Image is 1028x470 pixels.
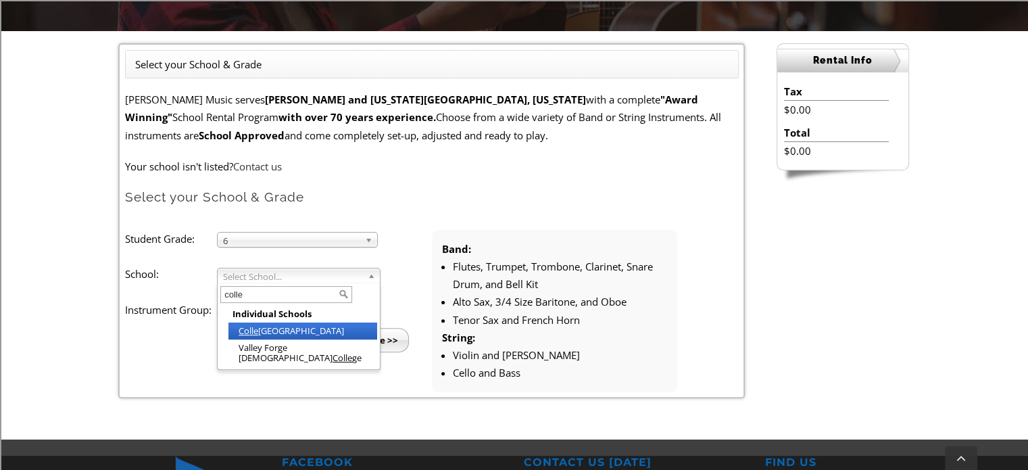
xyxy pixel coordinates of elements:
[228,306,377,323] li: Individual Schools
[282,456,504,470] h2: FACEBOOK
[453,364,667,381] li: Cello and Bass
[233,160,282,173] a: Contact us
[223,268,362,285] span: Select School...
[777,49,908,72] h2: Rental Info
[5,78,1023,91] div: Rename
[5,54,1023,66] div: Options
[765,456,987,470] h2: FIND US
[784,142,889,160] li: $0.00
[5,30,1023,42] div: Move To ...
[228,323,377,339] li: [GEOGRAPHIC_DATA]
[453,346,667,364] li: Violin and [PERSON_NAME]
[5,18,1023,30] div: Sort New > Old
[228,339,377,367] li: Valley Forge [DEMOGRAPHIC_DATA] ge
[125,91,739,144] p: [PERSON_NAME] Music serves with a complete School Rental Program Choose from a wide variety of Ba...
[135,55,262,73] li: Select your School & Grade
[5,91,1023,103] div: Move To ...
[784,83,889,101] li: Tax
[453,293,667,310] li: Alto Sax, 3/4 Size Baritone, and Oboe
[125,189,739,206] h2: Select your School & Grade
[784,101,889,118] li: $0.00
[125,265,217,283] label: School:
[125,301,217,319] label: Instrument Group:
[5,5,1023,18] div: Sort A > Z
[453,311,667,329] li: Tenor Sax and French Horn
[784,124,889,142] li: Total
[333,352,352,364] em: Colle
[265,93,586,106] strong: [PERSON_NAME] and [US_STATE][GEOGRAPHIC_DATA], [US_STATE]
[5,66,1023,78] div: Sign out
[524,456,746,470] h2: CONTACT US [DATE]
[199,128,285,142] strong: School Approved
[5,42,1023,54] div: Delete
[239,325,258,337] em: Colle
[442,242,471,256] strong: Band:
[777,170,909,183] img: sidebar-footer.png
[453,258,667,293] li: Flutes, Trumpet, Trombone, Clarinet, Snare Drum, and Bell Kit
[125,230,217,248] label: Student Grade:
[278,110,436,124] strong: with over 70 years experience.
[125,158,739,175] p: Your school isn't listed?
[442,331,475,344] strong: String:
[223,233,360,249] span: 6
